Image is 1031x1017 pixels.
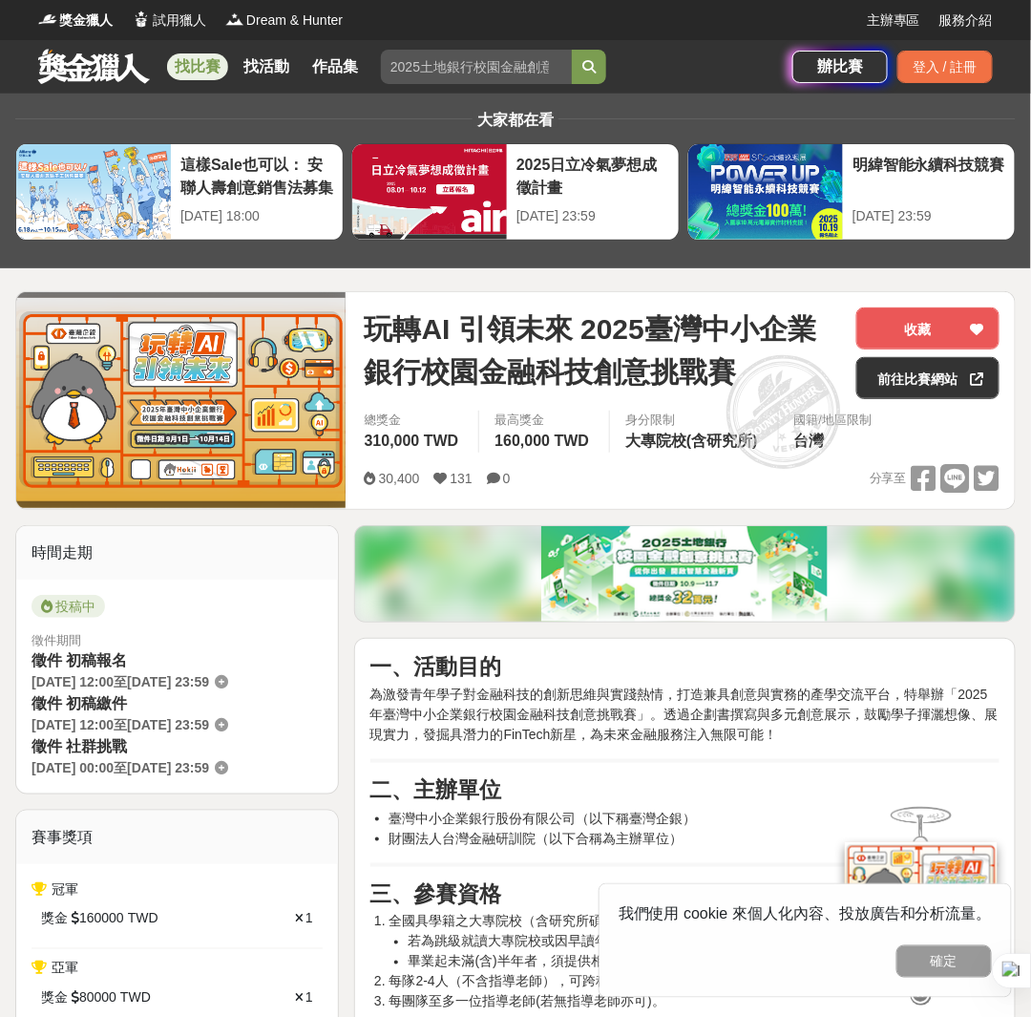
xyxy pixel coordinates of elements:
div: 明緯智能永續科技競賽 [852,154,1005,197]
img: d2146d9a-e6f6-4337-9592-8cefde37ba6b.png [845,840,998,967]
span: TWD [120,988,151,1008]
div: [DATE] 23:59 [516,206,669,226]
div: [DATE] 23:59 [852,206,1005,226]
span: 80000 [79,988,116,1008]
span: [DATE] 12:00 [32,717,114,732]
li: 臺灣中小企業銀行股份有限公司（以下稱臺灣企銀） [389,809,999,829]
a: 服務介紹 [939,11,993,31]
img: Logo [132,10,151,29]
strong: 二、主辦單位 [370,777,502,802]
a: 前往比賽網站 [856,357,999,399]
span: 310,000 TWD [365,433,459,449]
span: 最高獎金 [494,411,594,430]
span: 徵件 初稿報名 [32,652,127,668]
a: Logo獎金獵人 [38,11,113,31]
div: 2025日立冷氣夢想成徵計畫 [516,154,669,197]
button: 收藏 [856,307,999,350]
span: TWD [128,909,158,929]
span: 0 [503,471,511,486]
a: LogoDream & Hunter [225,11,343,31]
span: 30,400 [379,471,420,486]
a: 明緯智能永續科技競賽[DATE] 23:59 [687,143,1016,241]
li: 每團隊至多一位指導老師(若無指導老師亦可)。 [389,992,999,1012]
a: 找活動 [236,53,297,80]
a: 辦比賽 [792,51,888,83]
div: 時間走期 [16,526,338,580]
span: Dream & Hunter [246,11,343,31]
span: 總獎金 [365,411,464,430]
p: 為激發青年學子對金融科技的創新思維與實踐熱情，打造兼具創意與實務的產學交流平台，特舉辦「2025年臺灣中小企業銀行校園金融科技創意挑戰賽」。透過企劃書撰寫與多元創意展示，鼓勵學子揮灑想像、展現實... [370,685,999,745]
a: 找比賽 [167,53,228,80]
div: 身分限制 [625,411,763,430]
span: [DATE] 23:59 [127,674,209,689]
span: 至 [114,760,127,775]
a: 這樣Sale也可以： 安聯人壽創意銷售法募集[DATE] 18:00 [15,143,344,241]
div: 賽事獎項 [16,811,338,864]
strong: 三、參賽資格 [370,881,502,906]
span: 至 [114,717,127,732]
div: 登入 / 註冊 [897,51,993,83]
span: [DATE] 12:00 [32,674,114,689]
span: 投稿中 [32,595,105,618]
span: 分享至 [870,464,907,493]
span: [DATE] 23:59 [127,717,209,732]
li: 若為跳級就讀大專院校或因早讀年齡尚未滿18歲之大專院校生，須附上法定代理人同意書始可參賽。 [409,932,999,952]
span: 試用獵人 [153,11,206,31]
img: Cover Image [16,298,346,501]
li: 財團法人台灣金融研訓院（以下合稱為主辦單位） [389,829,999,849]
span: [DATE] 00:00 [32,760,114,775]
input: 2025土地銀行校園金融創意挑戰賽：從你出發 開啟智慧金融新頁 [381,50,572,84]
span: 160000 [79,909,124,929]
span: 徵件 社群挑戰 [32,738,127,754]
a: Logo試用獵人 [132,11,206,31]
span: 徵件 初稿繳件 [32,695,127,711]
img: 384a3c2b-a743-4c00-969e-16378ea05cf2.png [541,526,828,622]
span: 冠軍 [52,881,78,897]
span: 160,000 TWD [494,433,589,449]
a: 2025日立冷氣夢想成徵計畫[DATE] 23:59 [351,143,680,241]
li: 畢業起未滿(含)半年者，須提供相關證明文件，始可參賽。 [409,952,999,972]
div: [DATE] 18:00 [180,206,333,226]
strong: 一、活動目的 [370,654,502,679]
div: 這樣Sale也可以： 安聯人壽創意銷售法募集 [180,154,333,197]
span: 獎金 [41,909,68,929]
span: 徵件期間 [32,633,81,647]
button: 確定 [896,945,992,978]
a: 作品集 [305,53,366,80]
img: Logo [38,10,57,29]
span: 大專院校(含研究所) [625,433,758,449]
span: 1 [305,990,313,1006]
img: Logo [225,10,244,29]
span: 獎金獵人 [59,11,113,31]
span: 獎金 [41,988,68,1008]
li: 每隊2-4人（不含指導老師），可跨科系及跨校組隊，不可跨隊報名。 [389,972,999,992]
span: 我們使用 cookie 來個人化內容、投放廣告和分析流量。 [619,906,992,922]
span: 大家都在看 [473,112,558,128]
span: 亞軍 [52,961,78,976]
span: 玩轉AI 引領未來 2025臺灣中小企業銀行校園金融科技創意挑戰賽 [365,307,841,393]
a: 主辦專區 [867,11,920,31]
span: 至 [114,674,127,689]
li: 全國具學籍之大專院校（含研究所碩、博士生，不含在職專班生）皆可報名。 [389,912,999,972]
span: [DATE] 23:59 [127,760,209,775]
span: 1 [305,911,313,926]
span: 131 [450,471,472,486]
